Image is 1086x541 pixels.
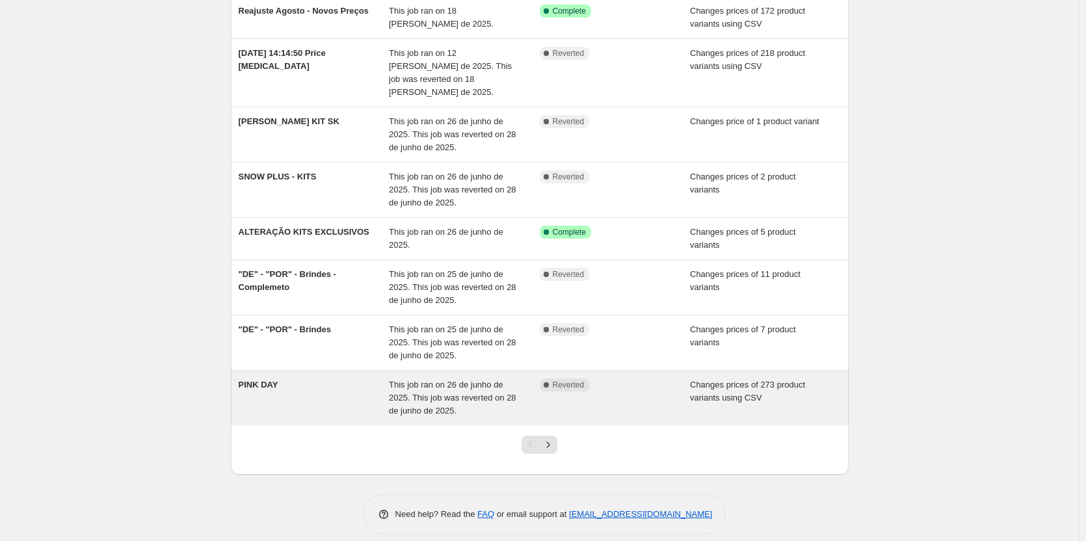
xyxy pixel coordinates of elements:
[239,269,336,292] span: "DE" - "POR" - Brindes - Complemeto
[239,6,369,16] span: Reajuste Agosto - Novos Preços
[389,6,494,29] span: This job ran on 18 [PERSON_NAME] de 2025.
[239,324,331,334] span: "DE" - "POR" - Brindes
[690,269,801,292] span: Changes prices of 11 product variants
[389,380,516,416] span: This job ran on 26 de junho de 2025. This job was reverted on 28 de junho de 2025.
[690,172,796,194] span: Changes prices of 2 product variants
[239,172,317,181] span: SNOW PLUS - KITS
[389,227,503,250] span: This job ran on 26 de junho de 2025.
[553,380,585,390] span: Reverted
[522,436,557,454] nav: Pagination
[553,116,585,127] span: Reverted
[477,509,494,519] a: FAQ
[553,269,585,280] span: Reverted
[389,269,516,305] span: This job ran on 25 de junho de 2025. This job was reverted on 28 de junho de 2025.
[239,48,326,71] span: [DATE] 14:14:50 Price [MEDICAL_DATA]
[690,6,805,29] span: Changes prices of 172 product variants using CSV
[690,48,805,71] span: Changes prices of 218 product variants using CSV
[553,324,585,335] span: Reverted
[494,509,569,519] span: or email support at
[239,227,369,237] span: ALTERAÇÃO KITS EXCLUSIVOS
[389,48,512,97] span: This job ran on 12 [PERSON_NAME] de 2025. This job was reverted on 18 [PERSON_NAME] de 2025.
[239,380,278,389] span: PINK DAY
[690,116,819,126] span: Changes price of 1 product variant
[690,227,796,250] span: Changes prices of 5 product variants
[389,324,516,360] span: This job ran on 25 de junho de 2025. This job was reverted on 28 de junho de 2025.
[239,116,339,126] span: [PERSON_NAME] KIT SK
[389,172,516,207] span: This job ran on 26 de junho de 2025. This job was reverted on 28 de junho de 2025.
[539,436,557,454] button: Next
[553,172,585,182] span: Reverted
[389,116,516,152] span: This job ran on 26 de junho de 2025. This job was reverted on 28 de junho de 2025.
[553,48,585,59] span: Reverted
[569,509,712,519] a: [EMAIL_ADDRESS][DOMAIN_NAME]
[553,227,586,237] span: Complete
[553,6,586,16] span: Complete
[690,380,805,402] span: Changes prices of 273 product variants using CSV
[395,509,478,519] span: Need help? Read the
[690,324,796,347] span: Changes prices of 7 product variants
